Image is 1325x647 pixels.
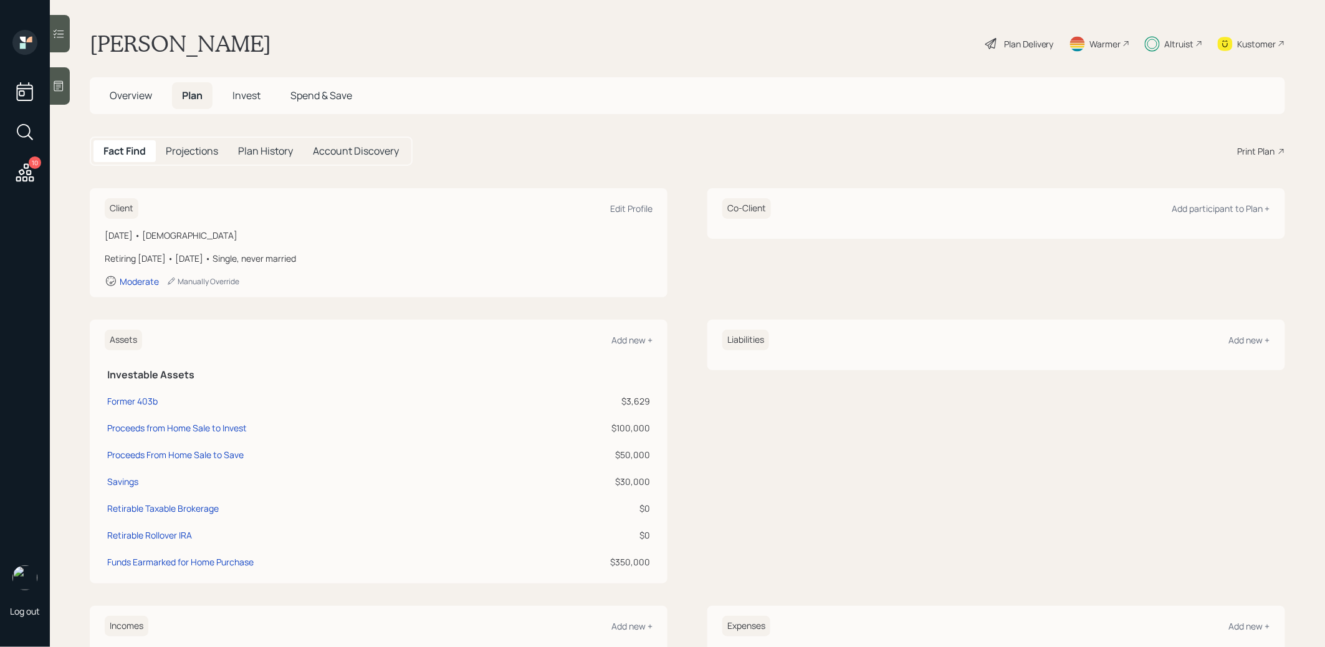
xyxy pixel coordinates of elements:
div: $30,000 [530,475,650,488]
h5: Fact Find [103,145,146,157]
span: Overview [110,89,152,102]
h6: Assets [105,330,142,350]
div: Add new + [1229,620,1270,632]
div: $100,000 [530,421,650,434]
div: Kustomer [1238,37,1276,50]
div: Retiring [DATE] • [DATE] • Single, never married [105,252,653,265]
div: $0 [530,502,650,515]
div: $3,629 [530,395,650,408]
div: Altruist [1165,37,1194,50]
span: Plan [182,89,203,102]
div: $0 [530,529,650,542]
span: Invest [232,89,261,102]
div: Retirable Taxable Brokerage [107,502,219,515]
h6: Expenses [722,616,770,636]
h1: [PERSON_NAME] [90,30,271,57]
div: Print Plan [1238,145,1275,158]
div: Add new + [1229,334,1270,346]
h6: Liabilities [722,330,769,350]
div: Add participant to Plan + [1172,203,1270,214]
h6: Incomes [105,616,148,636]
img: treva-nostdahl-headshot.png [12,565,37,590]
div: Manually Override [166,276,239,287]
div: Former 403b [107,395,158,408]
div: Savings [107,475,138,488]
h5: Projections [166,145,218,157]
div: Add new + [611,620,653,632]
h5: Plan History [238,145,293,157]
div: 10 [29,156,41,169]
div: Proceeds from Home Sale to Invest [107,421,247,434]
span: Spend & Save [290,89,352,102]
div: Proceeds From Home Sale to Save [107,448,244,461]
h5: Investable Assets [107,369,650,381]
div: Funds Earmarked for Home Purchase [107,555,254,568]
div: Warmer [1090,37,1121,50]
h6: Client [105,198,138,219]
div: [DATE] • [DEMOGRAPHIC_DATA] [105,229,653,242]
div: Add new + [611,334,653,346]
div: Edit Profile [610,203,653,214]
h6: Co-Client [722,198,771,219]
h5: Account Discovery [313,145,399,157]
div: $50,000 [530,448,650,461]
div: Moderate [120,276,159,287]
div: Plan Delivery [1004,37,1054,50]
div: Retirable Rollover IRA [107,529,192,542]
div: Log out [10,605,40,617]
div: $350,000 [530,555,650,568]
